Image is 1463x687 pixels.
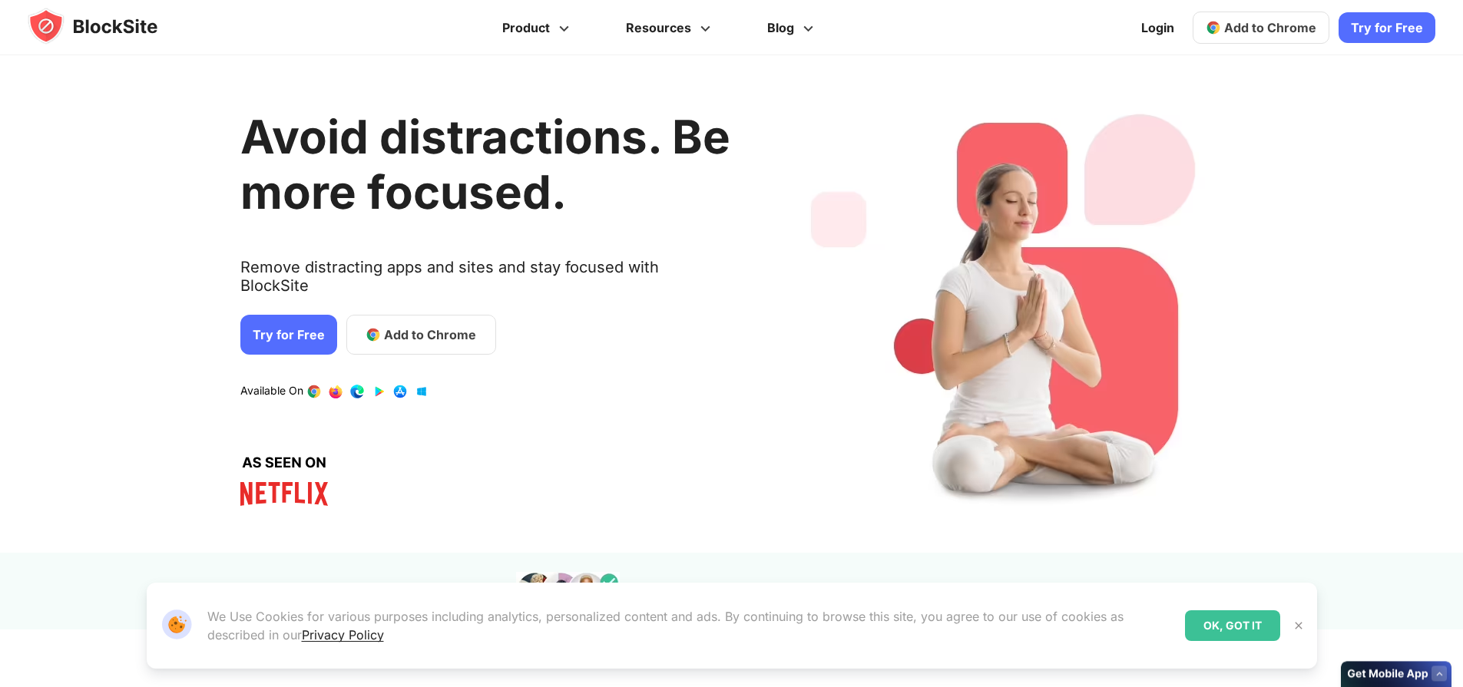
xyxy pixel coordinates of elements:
[1193,12,1329,44] a: Add to Chrome
[1185,610,1280,641] div: OK, GOT IT
[302,627,384,642] a: Privacy Policy
[28,8,187,45] img: blocksite-icon.5d769676.svg
[1132,9,1183,46] a: Login
[1293,619,1305,632] img: Close
[240,109,730,220] h1: Avoid distractions. Be more focused.
[240,258,730,307] text: Remove distracting apps and sites and stay focused with BlockSite
[207,607,1173,644] p: We Use Cookies for various purposes including analytics, personalized content and ads. By continu...
[346,315,496,355] a: Add to Chrome
[1206,20,1221,35] img: chrome-icon.svg
[1224,20,1316,35] span: Add to Chrome
[240,384,303,399] text: Available On
[240,315,337,355] a: Try for Free
[1289,616,1309,636] button: Close
[384,325,476,344] span: Add to Chrome
[1339,12,1435,43] a: Try for Free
